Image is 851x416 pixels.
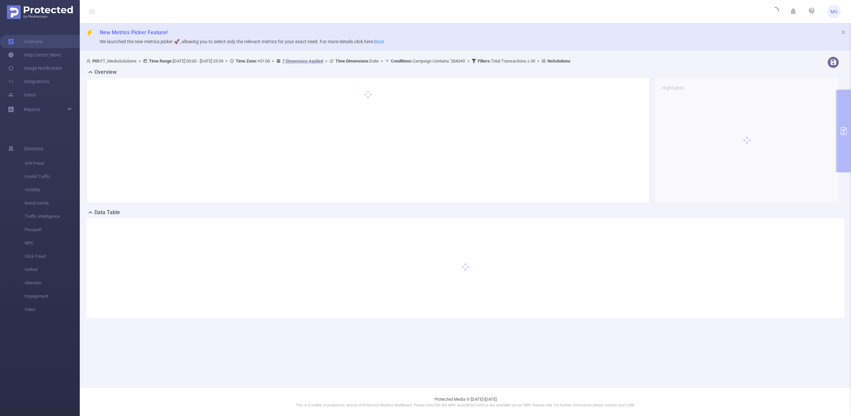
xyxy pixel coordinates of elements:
[478,59,535,64] span: Total Transactions ≥ 30
[86,30,93,37] i: icon: thunderbolt
[8,62,62,75] a: Usage Notification
[379,59,385,64] span: >
[547,59,570,64] b: No Solutions
[25,290,80,303] span: Engagement
[841,30,846,35] i: icon: close
[8,48,61,62] a: Help Center (New)
[7,5,73,19] img: Protected Media
[465,59,472,64] span: >
[25,183,80,197] span: Visibility
[25,303,80,316] span: Video
[100,39,384,44] span: We launched the new metrics picker 🚀, allowing you to select only the relevant metrics for your e...
[86,59,570,64] span: FT_MediaSolutions [DATE] 00:00 - [DATE] 23:59 +01:00
[8,88,36,101] a: Users
[96,403,834,408] p: This is a stable, in production version of Protected Media's dashboard. Please note that the MRC ...
[323,59,329,64] span: >
[25,157,80,170] span: Anti-Fraud
[25,250,80,263] span: Click Fraud
[391,59,465,64] span: Campaign Contains '284045'
[24,103,40,116] a: Reports
[8,75,49,88] a: Integrations
[94,208,120,216] h2: Data Table
[24,107,40,112] span: Reports
[25,236,80,250] span: MRC
[374,39,384,44] a: docs
[335,59,370,64] b: Time Dimensions :
[771,7,779,16] i: icon: loading
[25,276,80,290] span: Attention
[478,59,491,64] b: Filters :
[25,197,80,210] span: Brand Safety
[80,388,851,416] footer: Protected Media © [DATE]-[DATE]
[24,142,43,155] span: Solutions
[8,35,43,48] a: Overview
[25,170,80,183] span: Invalid Traffic
[100,29,168,36] span: New Metrics Picker Feature!
[335,59,379,64] span: Date
[149,59,173,64] b: Time Range:
[86,59,92,63] i: icon: user
[137,59,143,64] span: >
[535,59,542,64] span: >
[841,29,846,36] button: icon: close
[25,210,80,223] span: Traffic Intelligence
[94,68,117,76] h2: Overview
[25,223,80,236] span: Passport
[391,59,413,64] b: Conditions :
[236,59,257,64] b: Time Zone:
[830,5,838,18] span: MG
[270,59,276,64] span: >
[25,263,80,276] span: Unified
[223,59,230,64] span: >
[282,59,323,64] u: 7 Dimensions Applied
[92,59,100,64] b: PID:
